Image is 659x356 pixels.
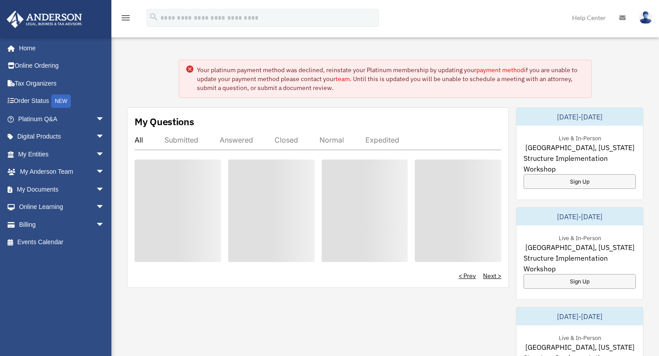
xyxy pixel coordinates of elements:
a: Online Ordering [6,57,118,75]
a: < Prev [458,271,476,280]
div: Your platinum payment method was declined, reinstate your Platinum membership by updating your if... [197,65,584,92]
div: NEW [51,94,71,108]
span: [GEOGRAPHIC_DATA], [US_STATE] [525,342,634,352]
i: search [149,12,159,22]
a: Next > [483,271,501,280]
a: payment method [476,66,524,74]
span: [GEOGRAPHIC_DATA], [US_STATE] [525,242,634,253]
div: Normal [319,135,344,144]
div: My Questions [135,115,194,128]
span: arrow_drop_down [96,180,114,199]
a: Order StatusNEW [6,92,118,110]
div: All [135,135,143,144]
a: Sign Up [524,274,636,289]
a: Digital Productsarrow_drop_down [6,128,118,146]
a: Online Learningarrow_drop_down [6,198,118,216]
a: Events Calendar [6,233,118,251]
div: Closed [274,135,298,144]
div: Submitted [164,135,198,144]
div: Answered [220,135,253,144]
a: Billingarrow_drop_down [6,216,118,233]
a: My Entitiesarrow_drop_down [6,145,118,163]
span: arrow_drop_down [96,110,114,128]
i: menu [120,12,131,23]
a: My Documentsarrow_drop_down [6,180,118,198]
div: Expedited [365,135,399,144]
a: Tax Organizers [6,74,118,92]
span: Structure Implementation Workshop [524,253,636,274]
span: Structure Implementation Workshop [524,153,636,174]
img: Anderson Advisors Platinum Portal [4,11,85,28]
a: My Anderson Teamarrow_drop_down [6,163,118,181]
a: Home [6,39,114,57]
a: menu [120,16,131,23]
div: [DATE]-[DATE] [516,208,643,225]
div: Live & In-Person [552,332,608,342]
span: [GEOGRAPHIC_DATA], [US_STATE] [525,142,634,153]
div: Live & In-Person [552,233,608,242]
div: [DATE]-[DATE] [516,108,643,126]
span: arrow_drop_down [96,216,114,234]
a: Sign Up [524,174,636,189]
a: Platinum Q&Aarrow_drop_down [6,110,118,128]
span: arrow_drop_down [96,145,114,164]
a: team [336,75,350,83]
span: arrow_drop_down [96,198,114,217]
img: User Pic [639,11,652,24]
div: Live & In-Person [552,133,608,142]
span: arrow_drop_down [96,163,114,181]
span: arrow_drop_down [96,128,114,146]
div: [DATE]-[DATE] [516,307,643,325]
